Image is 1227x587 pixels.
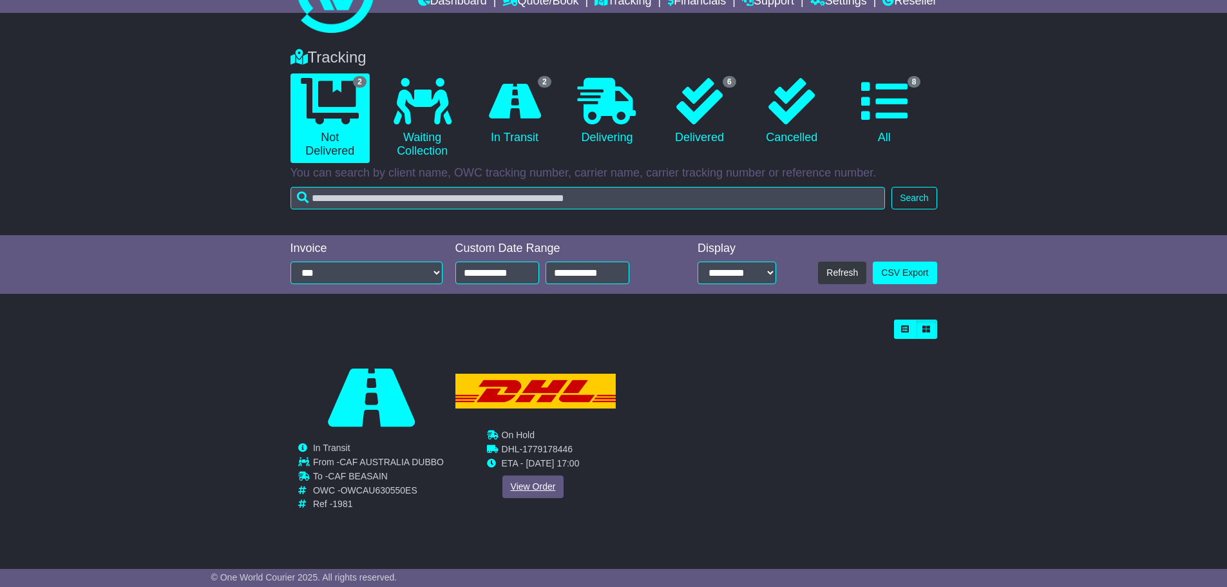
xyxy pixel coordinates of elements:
a: Delivering [567,73,647,149]
td: Ref - [313,499,444,510]
span: On Hold [501,430,534,440]
div: Invoice [290,242,442,256]
span: CAF BEASAIN [328,471,388,481]
a: 2 Not Delivered [290,73,370,163]
span: DHL [501,444,519,454]
span: OWCAU630550ES [341,485,417,496]
div: Tracking [284,48,944,67]
span: 2 [353,76,366,88]
a: 2 In Transit [475,73,554,149]
a: Waiting Collection [383,73,462,163]
a: Cancelled [752,73,832,149]
td: To - [313,471,444,485]
td: - [501,444,579,458]
a: View Order [502,476,564,498]
span: © One World Courier 2025. All rights reserved. [211,572,397,582]
span: 8 [908,76,921,88]
p: You can search by client name, OWC tracking number, carrier name, carrier tracking number or refe... [290,166,937,180]
span: ETA - [DATE] 17:00 [501,458,579,468]
span: 2 [538,76,551,88]
div: Display [698,242,776,256]
span: In Transit [313,443,350,453]
span: 1981 [332,499,352,509]
button: Refresh [818,262,866,284]
td: OWC - [313,485,444,499]
td: From - [313,457,444,471]
span: 1779178446 [522,444,573,454]
a: 6 Delivered [660,73,739,149]
div: Custom Date Range [455,242,662,256]
span: 6 [723,76,736,88]
a: CSV Export [873,262,937,284]
span: CAF AUSTRALIA DUBBO [339,457,444,467]
img: DHL.png [455,374,615,409]
a: 8 All [844,73,924,149]
button: Search [891,187,937,209]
